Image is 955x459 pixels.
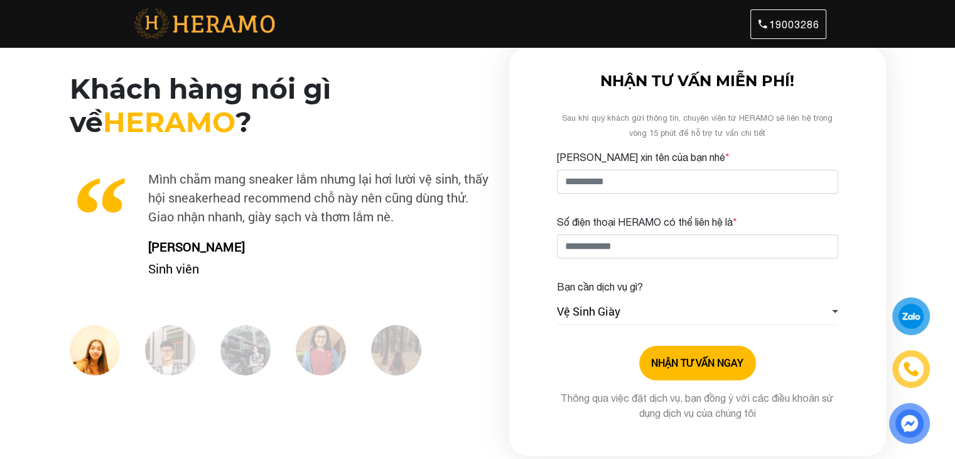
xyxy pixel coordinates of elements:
[371,325,421,375] img: Heramo-giat-giay-ve-sinh-giay-danh-gia-oanh.jpg
[145,325,195,375] img: Heramo-giat-giay-ve-sinh-giay-danh-gia-lan.jpg
[103,105,235,139] span: HERAMO
[557,150,730,165] label: [PERSON_NAME] xin tên của bạn nhé
[70,325,120,375] img: Heramo-giat-giay-ve-sinh-giay-danh-gia-nguyen.jpg
[557,214,737,229] label: Số điện thoại HERAMO có thể liên hệ là
[139,259,489,278] p: Sinh viên
[70,72,489,139] h2: Khách hàng nói gì về ?
[129,8,279,40] img: heramo_logo_with_text.png
[557,72,838,91] h3: NHẬN TƯ VẤN MIỄN PHÍ!
[296,325,346,375] img: Heramo-giat-giay-ve-sinh-giay-danh-gia-oanh1.jpg
[220,325,271,375] img: Heramo-giat-giay-ve-sinh-giay-danh-gia-steven.jpg
[904,362,919,377] img: phone-icon
[70,169,489,226] p: Mình chăm mang sneaker lắm nhưng lại hơi lười vệ sinh, thấy hội sneakerhead recommend chỗ này nên...
[894,352,928,386] a: phone-icon
[639,346,756,380] button: NHẬN TƯ VẤN NGAY
[557,279,643,294] label: Bạn cần dịch vụ gì?
[557,303,620,320] span: Vệ Sinh Giày
[139,237,489,256] p: [PERSON_NAME]
[561,392,834,419] span: Thông qua việc đặt dịch vụ, bạn đồng ý với các điều khoản sử dụng dịch vụ của chúng tôi
[562,113,833,138] span: Sau khi quý khách gửi thông tin, chuyên viên từ HERAMO sẽ liên hệ trong vòng 15 phút để hỗ trợ tư...
[750,9,826,39] a: 19003286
